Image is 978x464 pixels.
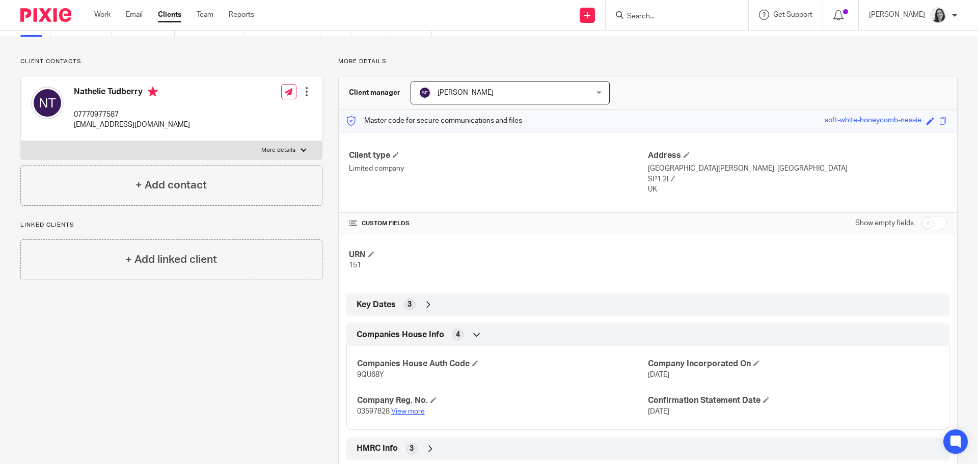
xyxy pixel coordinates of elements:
[930,7,946,23] img: Sonia%20Thumb.jpeg
[648,408,669,415] span: [DATE]
[126,10,143,20] a: Email
[648,174,947,184] p: SP1 2LZ
[74,87,190,99] h4: Nathelie Tudberry
[349,88,400,98] h3: Client manager
[410,444,414,454] span: 3
[74,110,190,120] p: 07770977587
[349,250,648,260] h4: URN
[456,330,460,340] span: 4
[357,359,648,369] h4: Companies House Auth Code
[349,220,648,228] h4: CUSTOM FIELDS
[357,443,398,454] span: HMRC Info
[158,10,181,20] a: Clients
[338,58,958,66] p: More details
[419,87,431,99] img: svg%3E
[407,299,412,310] span: 3
[391,408,425,415] a: View more
[648,359,939,369] h4: Company Incorporated On
[626,12,718,21] input: Search
[349,163,648,174] p: Limited company
[438,89,494,96] span: [PERSON_NAME]
[31,87,64,119] img: svg%3E
[20,8,71,22] img: Pixie
[357,330,444,340] span: Companies House Info
[20,58,322,66] p: Client contacts
[869,10,925,20] p: [PERSON_NAME]
[349,150,648,161] h4: Client type
[357,299,396,310] span: Key Dates
[648,150,947,161] h4: Address
[94,10,111,20] a: Work
[229,10,254,20] a: Reports
[648,163,947,174] p: [GEOGRAPHIC_DATA][PERSON_NAME], [GEOGRAPHIC_DATA]
[855,218,914,228] label: Show empty fields
[148,87,158,97] i: Primary
[197,10,213,20] a: Team
[648,395,939,406] h4: Confirmation Statement Date
[357,395,648,406] h4: Company Reg. No.
[349,262,361,269] span: 151
[648,371,669,378] span: [DATE]
[74,120,190,130] p: [EMAIL_ADDRESS][DOMAIN_NAME]
[261,146,295,154] p: More details
[357,371,384,378] span: 9QU68Y
[125,252,217,267] h4: + Add linked client
[135,177,207,193] h4: + Add contact
[648,184,947,195] p: UK
[773,11,812,18] span: Get Support
[346,116,522,126] p: Master code for secure communications and files
[357,408,390,415] span: 03597828
[20,221,322,229] p: Linked clients
[825,115,921,127] div: soft-white-honeycomb-nessie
